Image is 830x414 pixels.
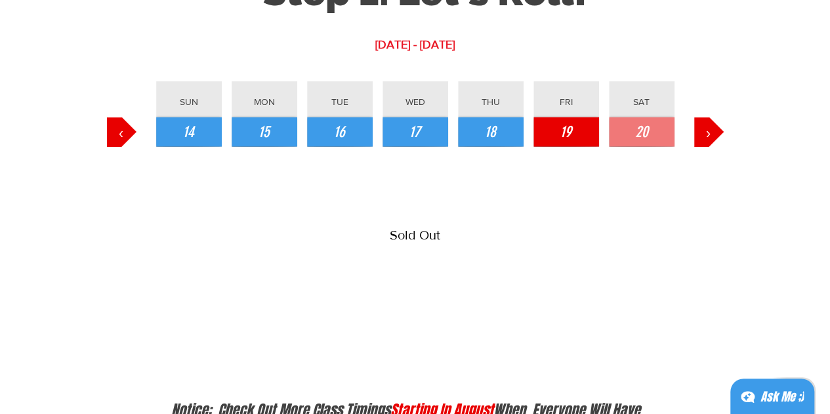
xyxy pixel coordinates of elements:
span: 18 [485,121,496,144]
span: SAT [633,96,650,107]
span: 16 [334,121,345,144]
span: ‹ [119,121,124,144]
button: Friday, 19 September 2025 [533,117,599,147]
span: FRI [560,96,573,107]
span: SUN [180,96,198,107]
span: Sold Out [390,228,440,242]
button: Thursday, 18 September 2025 [458,117,524,147]
span: MON [254,96,275,107]
button: Sunday, 14 September 2025 [156,117,222,147]
button: › [694,117,724,147]
span: › [706,121,711,144]
span: TUE [331,96,348,107]
button: Wednesday, 17 September 2025 [383,117,448,147]
span: 17 [409,121,421,144]
button: ‹ [107,117,136,147]
span: 20 [635,121,648,144]
div: Slideshow [107,156,724,353]
span: [DATE] - [DATE] [375,38,455,51]
button: Saturday, 20 September 2025 [609,117,674,147]
div: Ask Me ;) [760,388,804,406]
button: Tuesday, 16 September 2025 [307,117,373,147]
span: 19 [560,121,571,144]
span: 15 [259,121,270,144]
span: WED [405,96,425,107]
span: 14 [183,121,194,144]
span: THU [482,96,500,107]
button: Monday, 15 September 2025 [232,117,297,147]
